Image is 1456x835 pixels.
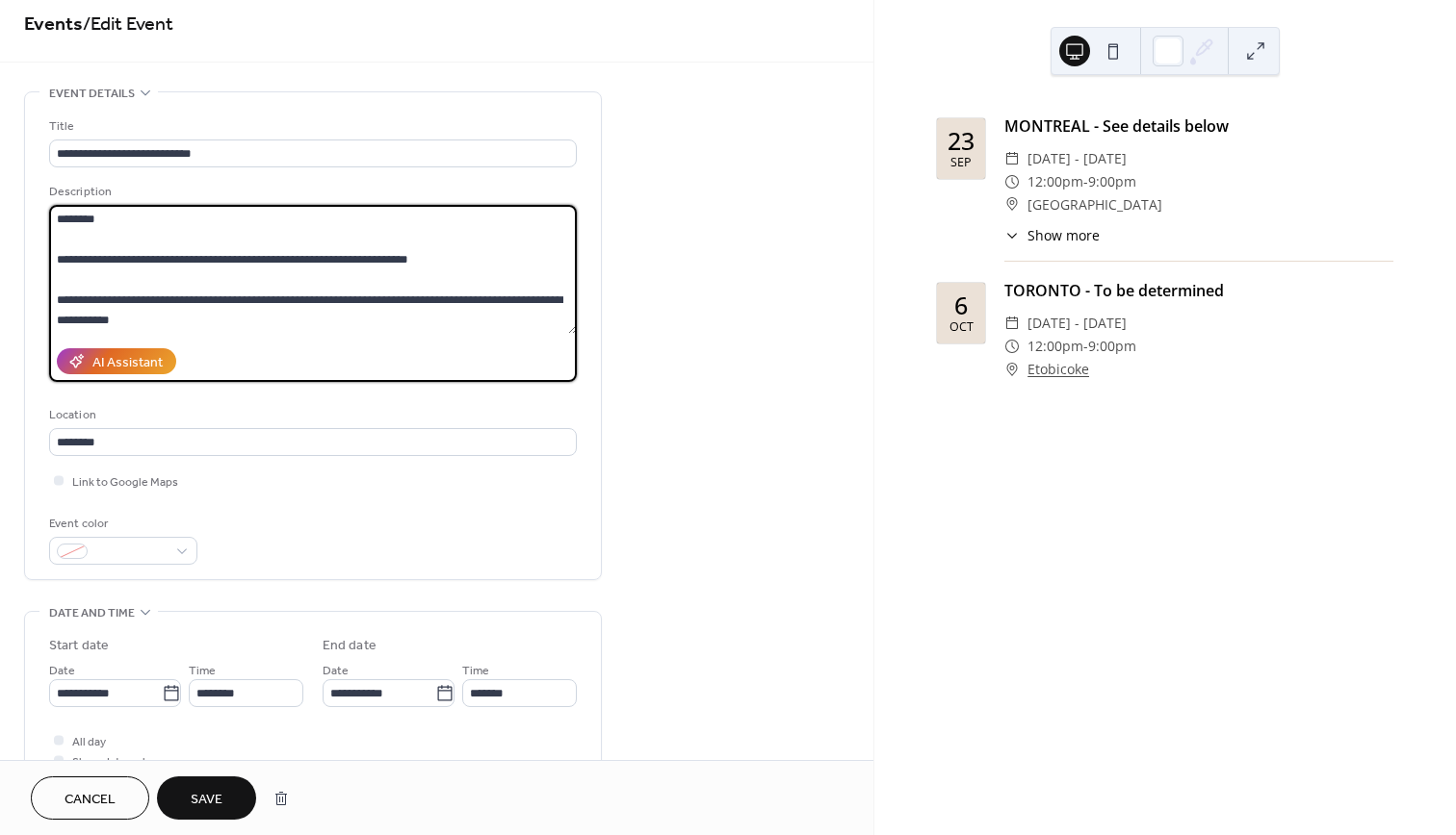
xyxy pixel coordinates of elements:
[1027,193,1162,216] span: [GEOGRAPHIC_DATA]
[49,661,75,681] span: Date
[49,405,573,425] div: Location
[1004,170,1020,193] div: ​
[49,84,135,104] span: Event details
[157,776,256,820] button: Save
[49,116,573,137] div: Title
[1004,335,1020,358] div: ​
[49,514,194,534] div: Event color
[1027,335,1083,358] span: 12:00pm
[65,790,116,810] span: Cancel
[1004,358,1020,381] div: ​
[72,732,106,752] span: All day
[49,603,135,623] span: Date and time
[1083,170,1088,193] span: -
[191,790,222,810] span: Save
[948,129,975,153] div: 23
[72,752,151,772] span: Show date only
[949,321,974,334] div: Oct
[24,6,83,43] a: Events
[1004,225,1100,245] button: ​Show more
[462,661,489,681] span: Time
[1088,170,1136,193] span: 9:00pm
[1004,225,1020,245] div: ​
[1004,114,1393,138] div: MONTREAL - See details below
[1027,225,1100,245] span: Show more
[49,182,573,202] div: Description
[31,776,149,820] button: Cancel
[1004,312,1020,335] div: ​
[1004,147,1020,170] div: ​
[323,661,349,681] span: Date
[1004,193,1020,216] div: ​
[1027,147,1127,170] span: [DATE] - [DATE]
[323,636,377,656] div: End date
[1004,279,1393,302] div: TORONTO - To be determined
[1083,335,1088,358] span: -
[954,293,968,317] div: 6
[57,348,176,374] button: AI Assistant
[1027,358,1089,381] a: Etobicoke
[49,636,109,656] div: Start date
[950,157,972,169] div: Sep
[1027,312,1127,335] span: [DATE] - [DATE]
[1088,335,1136,358] span: 9:00pm
[189,661,216,681] span: Time
[72,472,178,493] span: Link to Google Maps
[83,6,173,43] span: / Edit Event
[92,353,163,373] div: AI Assistant
[1027,170,1083,193] span: 12:00pm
